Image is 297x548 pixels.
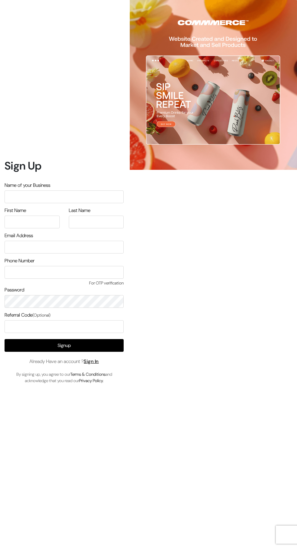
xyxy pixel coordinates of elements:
span: For OTP verification [5,280,124,286]
label: First Name [5,207,26,214]
a: Privacy Policy [79,378,103,383]
span: Already Have an account ? [29,358,99,365]
label: Last Name [69,207,90,214]
label: Referral Code [5,311,51,319]
p: By signing up, you agree to our and acknowledge that you read our . [5,371,124,384]
label: Phone Number [5,257,35,264]
label: Password [5,286,24,294]
a: Terms & Conditions [70,371,105,377]
label: Name of your Business [5,182,50,189]
span: (Optional) [32,312,51,318]
h1: Sign Up [5,159,124,172]
button: Signup [5,339,124,352]
a: Sign In [84,358,99,365]
label: Email Address [5,232,33,239]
